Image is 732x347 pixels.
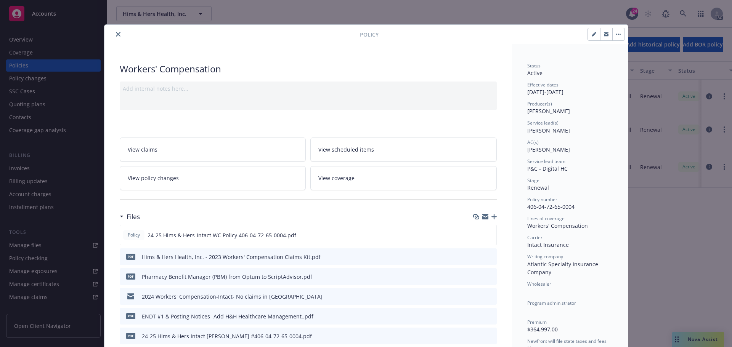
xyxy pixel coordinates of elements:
h3: Files [127,212,140,222]
span: pdf [126,254,135,259]
span: Policy [360,30,379,38]
span: Effective dates [527,82,559,88]
button: download file [474,231,480,239]
button: preview file [487,312,494,320]
span: View coverage [318,174,355,182]
div: Pharmacy Benefit Manager (PBM) from Optum to ScriptAdvisor.pdf [142,273,312,281]
span: Newfront will file state taxes and fees [527,338,607,344]
button: preview file [487,293,494,301]
a: View policy changes [120,166,306,190]
span: pdf [126,273,135,279]
span: Producer(s) [527,101,552,107]
span: Stage [527,177,539,184]
div: ENDT #1 & Posting Notices -Add H&H Healthcare Management..pdf [142,312,313,320]
button: preview file [486,231,493,239]
div: [DATE] - [DATE] [527,82,613,96]
button: download file [475,332,481,340]
span: Writing company [527,253,563,260]
div: Workers' Compensation [527,222,613,230]
span: Carrier [527,234,543,241]
span: - [527,307,529,314]
span: View claims [128,146,157,154]
span: P&C - Digital HC [527,165,568,172]
span: Premium [527,319,547,325]
div: Hims & Hers Health, Inc. - 2023 Workers' Compensation Claims Kit.pdf [142,253,321,261]
div: 2024 Workers' Compensation-Intact- No claims in [GEOGRAPHIC_DATA] [142,293,323,301]
a: View claims [120,138,306,162]
span: [PERSON_NAME] [527,127,570,134]
button: download file [475,293,481,301]
button: close [114,30,123,39]
button: preview file [487,253,494,261]
span: Intact Insurance [527,241,569,248]
span: Program administrator [527,300,576,306]
span: Active [527,69,543,77]
span: 24-25 Hims & Hers-Intact WC Policy 406-04-72-65-0004.pdf [148,231,296,239]
button: download file [475,273,481,281]
span: Lines of coverage [527,215,565,222]
span: $364,997.00 [527,326,558,333]
span: Policy number [527,196,557,203]
a: View scheduled items [310,138,497,162]
span: AC(s) [527,139,539,146]
div: Add internal notes here... [123,85,494,93]
span: pdf [126,333,135,339]
span: Service lead(s) [527,120,559,126]
span: 406-04-72-65-0004 [527,203,575,210]
span: Status [527,62,541,69]
span: [PERSON_NAME] [527,146,570,153]
button: download file [475,312,481,320]
button: download file [475,253,481,261]
span: - [527,288,529,295]
div: Workers' Compensation [120,62,497,75]
span: [PERSON_NAME] [527,107,570,115]
span: View policy changes [128,174,179,182]
span: Policy [126,232,141,238]
span: pdf [126,313,135,319]
button: preview file [487,332,494,340]
span: Atlantic Specialty Insurance Company [527,261,600,276]
div: Files [120,212,140,222]
span: Wholesaler [527,281,551,287]
button: preview file [487,273,494,281]
div: 24-25 Hims & Hers Intact [PERSON_NAME] #406-04-72-65-0004.pdf [142,332,312,340]
span: Service lead team [527,158,565,165]
a: View coverage [310,166,497,190]
span: View scheduled items [318,146,374,154]
span: Renewal [527,184,549,191]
